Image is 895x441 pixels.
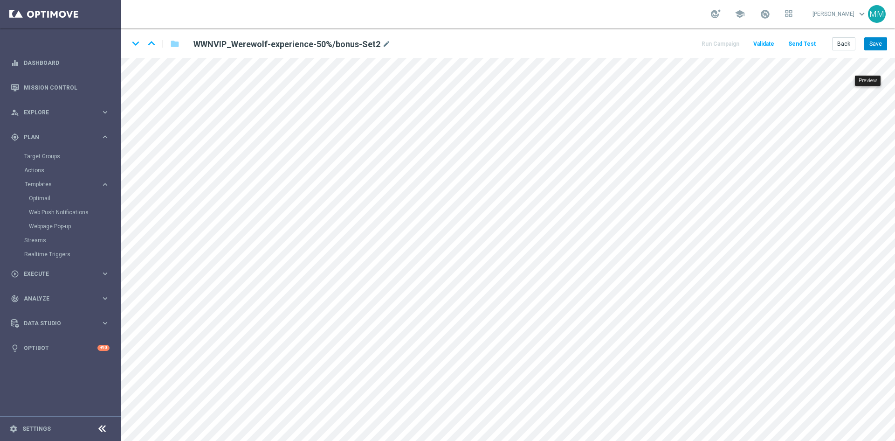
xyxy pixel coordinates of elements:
[382,39,391,50] i: mode_edit
[832,37,855,50] button: Back
[24,296,101,301] span: Analyze
[24,271,101,277] span: Execute
[25,182,91,187] span: Templates
[24,75,110,100] a: Mission Control
[11,75,110,100] div: Mission Control
[24,181,110,188] button: Templates keyboard_arrow_right
[24,134,101,140] span: Plan
[29,195,97,202] a: Optimail
[24,321,101,326] span: Data Studio
[29,209,97,216] a: Web Push Notifications
[24,177,120,233] div: Templates
[11,108,101,117] div: Explore
[24,50,110,75] a: Dashboard
[24,167,97,174] a: Actions
[24,149,120,163] div: Target Groups
[10,59,110,67] button: equalizer Dashboard
[169,36,180,51] button: folder
[864,37,887,50] button: Save
[787,38,817,50] button: Send Test
[170,38,179,49] i: folder
[10,84,110,91] button: Mission Control
[11,270,101,278] div: Execute
[101,108,110,117] i: keyboard_arrow_right
[11,108,19,117] i: person_search
[24,233,120,247] div: Streams
[10,320,110,327] button: Data Studio keyboard_arrow_right
[11,344,19,352] i: lightbulb
[29,205,120,219] div: Web Push Notifications
[857,9,867,19] span: keyboard_arrow_down
[11,336,110,360] div: Optibot
[10,295,110,302] button: track_changes Analyze keyboard_arrow_right
[129,36,143,50] i: keyboard_arrow_down
[11,59,19,67] i: equalizer
[11,319,101,328] div: Data Studio
[101,294,110,303] i: keyboard_arrow_right
[11,50,110,75] div: Dashboard
[24,237,97,244] a: Streams
[10,270,110,278] button: play_circle_outline Execute keyboard_arrow_right
[735,9,745,19] span: school
[145,36,158,50] i: keyboard_arrow_up
[25,182,101,187] div: Templates
[29,191,120,205] div: Optimail
[29,223,97,230] a: Webpage Pop-up
[11,270,19,278] i: play_circle_outline
[101,269,110,278] i: keyboard_arrow_right
[97,345,110,351] div: +10
[11,294,101,303] div: Analyze
[24,110,101,115] span: Explore
[11,294,19,303] i: track_changes
[10,133,110,141] button: gps_fixed Plan keyboard_arrow_right
[24,336,97,360] a: Optibot
[24,247,120,261] div: Realtime Triggers
[868,5,886,23] div: MM
[101,319,110,328] i: keyboard_arrow_right
[9,425,18,433] i: settings
[753,41,774,47] span: Validate
[101,180,110,189] i: keyboard_arrow_right
[101,133,110,141] i: keyboard_arrow_right
[10,109,110,116] button: person_search Explore keyboard_arrow_right
[11,133,19,141] i: gps_fixed
[752,38,776,50] button: Validate
[855,76,881,86] div: Preview
[193,39,380,50] h2: WWNVIP_Werewolf-experience-50%/bonus-Set2
[11,133,101,141] div: Plan
[24,163,120,177] div: Actions
[22,426,51,432] a: Settings
[812,7,868,21] a: [PERSON_NAME]keyboard_arrow_down
[24,251,97,258] a: Realtime Triggers
[24,153,97,160] a: Target Groups
[10,344,110,352] button: lightbulb Optibot +10
[29,219,120,233] div: Webpage Pop-up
